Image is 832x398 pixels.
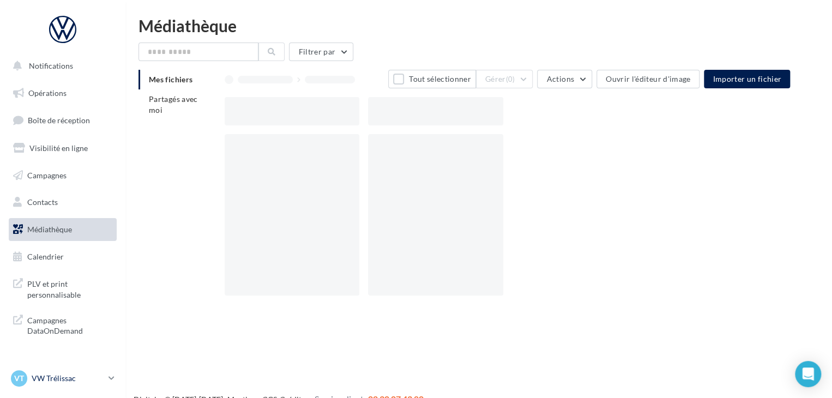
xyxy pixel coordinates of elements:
button: Filtrer par [289,43,353,61]
span: Actions [546,74,574,83]
span: Campagnes DataOnDemand [27,313,112,336]
a: Boîte de réception [7,108,119,132]
span: Opérations [28,88,67,98]
span: Partagés avec moi [149,94,198,114]
a: Visibilité en ligne [7,137,119,160]
div: Open Intercom Messenger [795,361,821,387]
a: Campagnes [7,164,119,187]
a: Contacts [7,191,119,214]
span: Notifications [29,61,73,70]
button: Tout sélectionner [388,70,475,88]
a: Campagnes DataOnDemand [7,309,119,341]
a: VT VW Trélissac [9,368,117,389]
div: Médiathèque [138,17,819,34]
a: Calendrier [7,245,119,268]
span: Contacts [27,197,58,207]
button: Notifications [7,55,114,77]
p: VW Trélissac [32,373,104,384]
span: Campagnes [27,170,67,179]
a: PLV et print personnalisable [7,272,119,304]
span: Médiathèque [27,225,72,234]
button: Importer un fichier [704,70,790,88]
a: Opérations [7,82,119,105]
span: PLV et print personnalisable [27,276,112,300]
span: Visibilité en ligne [29,143,88,153]
span: VT [14,373,24,384]
span: Importer un fichier [713,74,781,83]
span: Boîte de réception [28,116,90,125]
span: Mes fichiers [149,75,192,84]
button: Ouvrir l'éditeur d'image [596,70,700,88]
button: Gérer(0) [476,70,533,88]
a: Médiathèque [7,218,119,241]
button: Actions [537,70,592,88]
span: (0) [506,75,515,83]
span: Calendrier [27,252,64,261]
